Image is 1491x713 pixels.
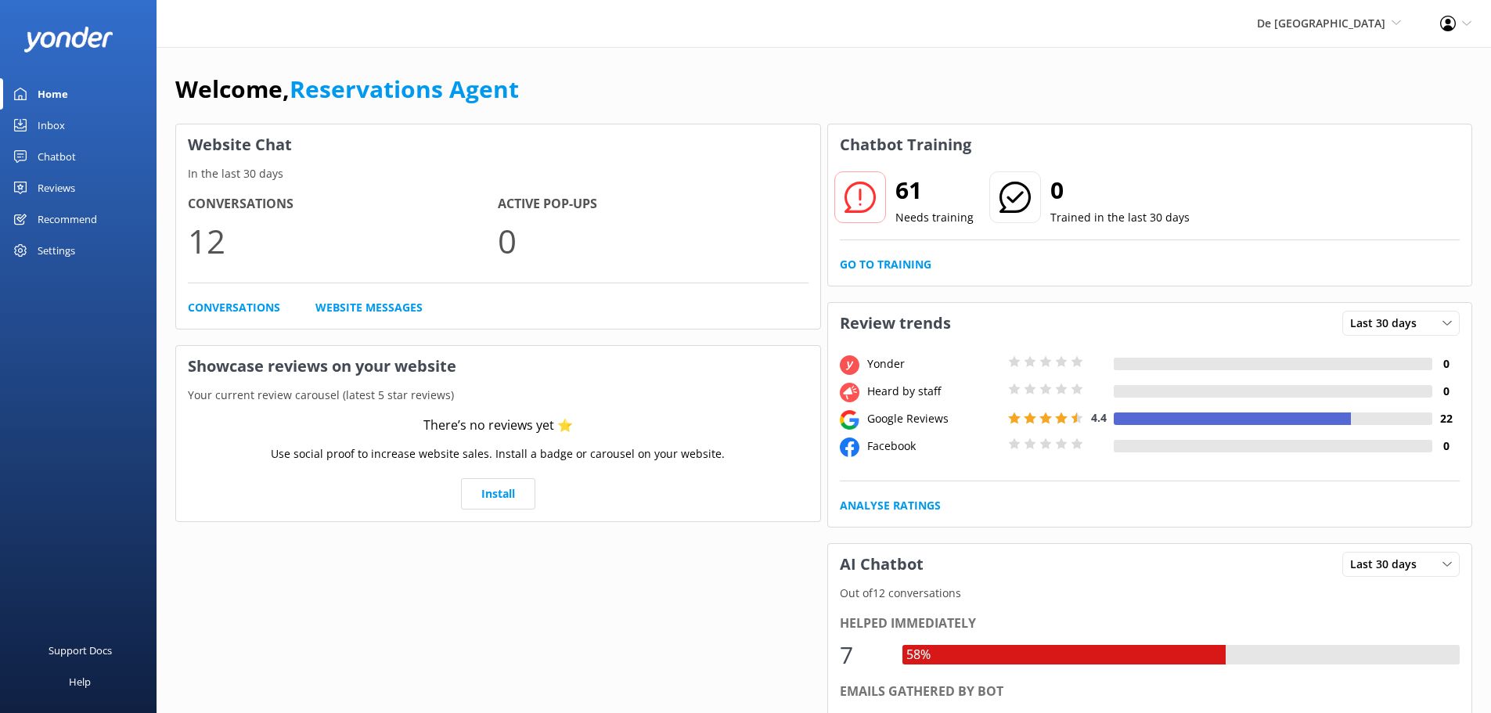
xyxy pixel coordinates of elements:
[38,110,65,141] div: Inbox
[461,478,535,510] a: Install
[902,645,935,665] div: 58%
[38,203,97,235] div: Recommend
[315,299,423,316] a: Website Messages
[1257,16,1385,31] span: De [GEOGRAPHIC_DATA]
[863,438,1004,455] div: Facebook
[1432,383,1460,400] h4: 0
[38,78,68,110] div: Home
[38,235,75,266] div: Settings
[69,666,91,697] div: Help
[271,445,725,463] p: Use social proof to increase website sales. Install a badge or carousel on your website.
[863,355,1004,373] div: Yonder
[176,346,820,387] h3: Showcase reviews on your website
[423,416,573,436] div: There’s no reviews yet ⭐
[290,73,519,105] a: Reservations Agent
[828,124,983,165] h3: Chatbot Training
[498,194,808,214] h4: Active Pop-ups
[1432,410,1460,427] h4: 22
[1091,410,1107,425] span: 4.4
[840,636,887,674] div: 7
[895,209,974,226] p: Needs training
[1050,171,1190,209] h2: 0
[840,682,1460,702] div: Emails gathered by bot
[828,585,1472,602] p: Out of 12 conversations
[1350,556,1426,573] span: Last 30 days
[863,410,1004,427] div: Google Reviews
[38,172,75,203] div: Reviews
[828,544,935,585] h3: AI Chatbot
[38,141,76,172] div: Chatbot
[1432,355,1460,373] h4: 0
[175,70,519,108] h1: Welcome,
[1050,209,1190,226] p: Trained in the last 30 days
[840,497,941,514] a: Analyse Ratings
[176,165,820,182] p: In the last 30 days
[176,124,820,165] h3: Website Chat
[828,303,963,344] h3: Review trends
[1432,438,1460,455] h4: 0
[863,383,1004,400] div: Heard by staff
[23,27,113,52] img: yonder-white-logo.png
[188,299,280,316] a: Conversations
[895,171,974,209] h2: 61
[840,614,1460,634] div: Helped immediately
[1350,315,1426,332] span: Last 30 days
[176,387,820,404] p: Your current review carousel (latest 5 star reviews)
[188,214,498,267] p: 12
[840,256,931,273] a: Go to Training
[49,635,112,666] div: Support Docs
[188,194,498,214] h4: Conversations
[498,214,808,267] p: 0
